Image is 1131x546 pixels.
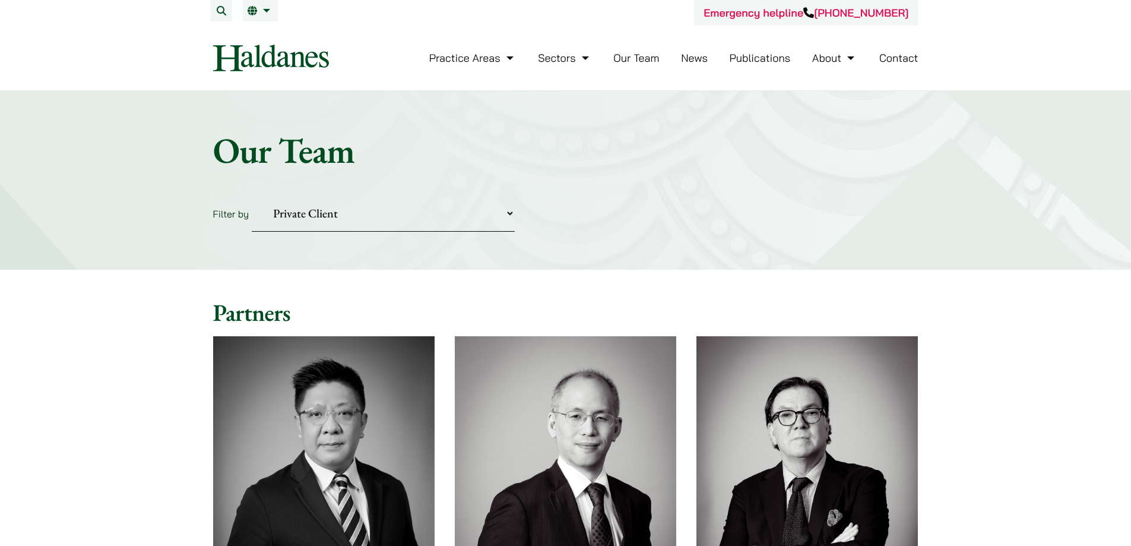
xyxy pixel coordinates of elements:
[704,6,908,20] a: Emergency helpline[PHONE_NUMBER]
[213,298,918,327] h2: Partners
[879,51,918,65] a: Contact
[613,51,659,65] a: Our Team
[429,51,517,65] a: Practice Areas
[248,6,273,15] a: EN
[213,208,249,220] label: Filter by
[213,45,329,71] img: Logo of Haldanes
[213,129,918,172] h1: Our Team
[681,51,708,65] a: News
[730,51,791,65] a: Publications
[812,51,857,65] a: About
[538,51,591,65] a: Sectors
